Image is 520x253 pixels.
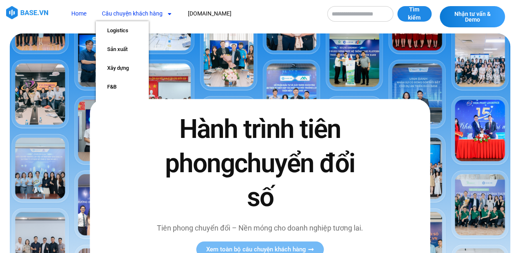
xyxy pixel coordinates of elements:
[182,6,238,21] a: [DOMAIN_NAME]
[152,112,367,214] h2: Hành trình tiên phong
[152,222,367,233] p: Tiên phong chuyển đổi – Nền móng cho doanh nghiệp tương lai.
[96,78,149,96] a: F&B
[448,11,497,22] span: Nhận tư vấn & Demo
[96,59,149,78] a: Xây dựng
[96,96,149,115] a: Dược
[397,6,432,22] button: Tìm kiếm
[405,6,423,22] span: Tìm kiếm
[234,148,355,212] span: chuyển đổi số
[96,21,149,40] a: Logistics
[206,246,306,253] span: Xem toàn bộ câu chuyện khách hàng
[440,6,505,27] a: Nhận tư vấn & Demo
[65,6,319,21] nav: Menu
[96,6,178,21] a: Câu chuyện khách hàng
[96,40,149,59] a: Sản xuất
[65,6,93,21] a: Home
[96,21,149,153] ul: Câu chuyện khách hàng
